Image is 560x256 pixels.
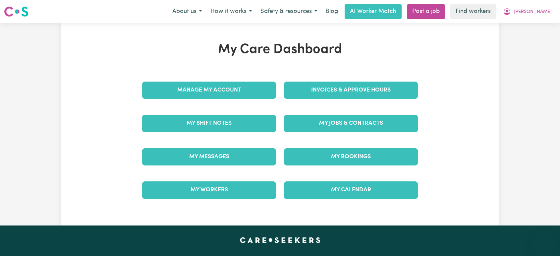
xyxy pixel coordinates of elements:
[142,181,276,199] a: My Workers
[407,4,445,19] a: Post a job
[345,4,402,19] a: AI Worker Match
[240,237,320,243] a: Careseekers home page
[284,148,418,165] a: My Bookings
[142,115,276,132] a: My Shift Notes
[284,82,418,99] a: Invoices & Approve Hours
[499,5,556,19] button: My Account
[138,42,422,58] h1: My Care Dashboard
[142,82,276,99] a: Manage My Account
[284,181,418,199] a: My Calendar
[533,229,555,251] iframe: Button to launch messaging window
[4,6,28,18] img: Careseekers logo
[321,4,342,19] a: Blog
[168,5,206,19] button: About us
[256,5,321,19] button: Safety & resources
[4,4,28,19] a: Careseekers logo
[514,8,552,16] span: [PERSON_NAME]
[206,5,256,19] button: How it works
[284,115,418,132] a: My Jobs & Contracts
[450,4,496,19] a: Find workers
[142,148,276,165] a: My Messages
